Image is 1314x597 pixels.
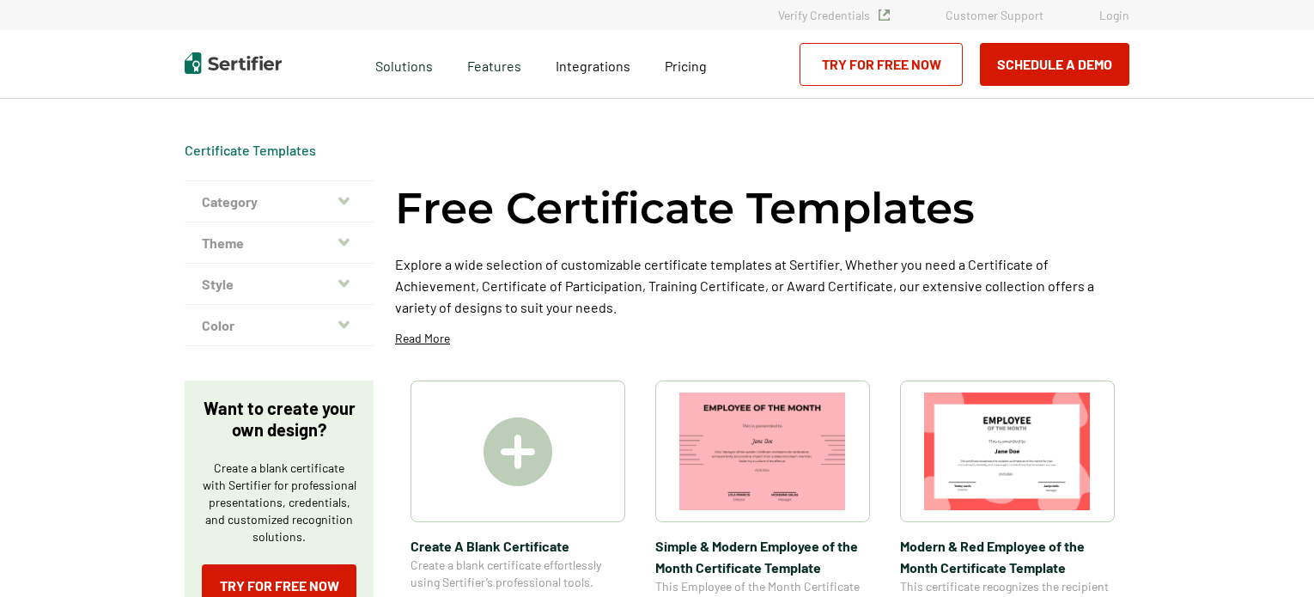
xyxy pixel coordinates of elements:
img: Modern & Red Employee of the Month Certificate Template [924,393,1091,510]
a: Customer Support [946,8,1043,22]
span: Simple & Modern Employee of the Month Certificate Template [655,535,870,578]
button: Theme [185,222,374,264]
div: Breadcrumb [185,142,316,159]
h1: Free Certificate Templates [395,180,975,236]
img: Verified [879,9,890,21]
span: Modern & Red Employee of the Month Certificate Template [900,535,1115,578]
a: Verify Credentials [778,8,890,22]
button: Color [185,305,374,346]
img: Simple & Modern Employee of the Month Certificate Template [679,393,846,510]
img: Sertifier | Digital Credentialing Platform [185,52,282,74]
span: Certificate Templates [185,142,316,159]
a: Try for Free Now [800,43,963,86]
p: Explore a wide selection of customizable certificate templates at Sertifier. Whether you need a C... [395,253,1129,318]
span: Integrations [556,58,630,74]
span: Features [467,53,521,75]
p: Want to create your own design? [202,398,356,441]
button: Style [185,264,374,305]
a: Integrations [556,53,630,75]
span: Pricing [665,58,707,74]
p: Read More [395,330,450,347]
span: Create A Blank Certificate [411,535,625,557]
span: Create a blank certificate effortlessly using Sertifier’s professional tools. [411,557,625,591]
p: Create a blank certificate with Sertifier for professional presentations, credentials, and custom... [202,460,356,545]
button: Category [185,181,374,222]
a: Certificate Templates [185,142,316,158]
a: Pricing [665,53,707,75]
span: Solutions [375,53,433,75]
a: Login [1099,8,1129,22]
img: Create A Blank Certificate [484,417,552,486]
